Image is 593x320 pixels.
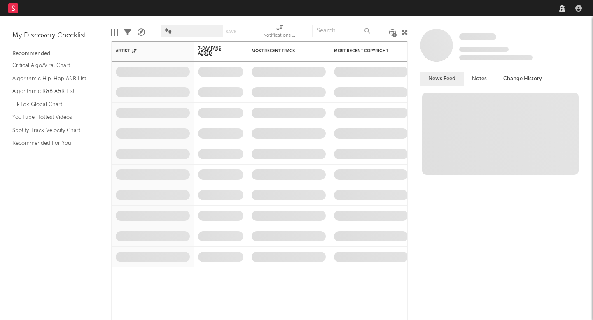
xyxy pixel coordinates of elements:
div: Most Recent Copyright [334,49,396,53]
span: 7-Day Fans Added [198,46,231,56]
div: A&R Pipeline [138,21,145,44]
input: Search... [312,25,374,37]
div: Edit Columns [111,21,118,44]
button: Change History [495,72,550,86]
div: Filters [124,21,131,44]
a: Some Artist [459,33,496,41]
div: Recommended [12,49,99,59]
div: My Discovery Checklist [12,31,99,41]
button: Notes [464,72,495,86]
div: Artist [116,49,177,53]
a: Algorithmic Hip-Hop A&R List [12,74,91,83]
span: 0 fans last week [459,55,533,60]
a: YouTube Hottest Videos [12,113,91,122]
a: Critical Algo/Viral Chart [12,61,91,70]
span: Some Artist [459,33,496,40]
a: Spotify Track Velocity Chart [12,126,91,135]
button: News Feed [420,72,464,86]
a: Algorithmic R&B A&R List [12,87,91,96]
span: Tracking Since: [DATE] [459,47,509,52]
div: Notifications (Artist) [263,21,296,44]
div: Notifications (Artist) [263,31,296,41]
a: TikTok Global Chart [12,100,91,109]
a: Recommended For You [12,139,91,148]
div: Most Recent Track [252,49,313,53]
button: Save [226,30,236,34]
